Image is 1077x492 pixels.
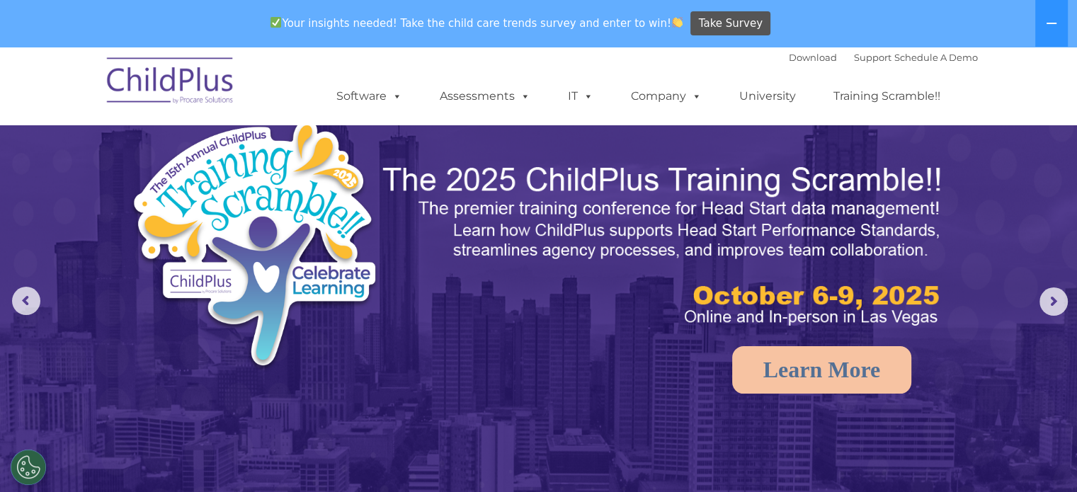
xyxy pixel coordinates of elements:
a: Schedule A Demo [894,52,978,63]
a: Take Survey [690,11,770,36]
font: | [789,52,978,63]
a: Software [322,82,416,110]
a: Assessments [426,82,545,110]
span: Take Survey [699,11,763,36]
span: Your insights needed! Take the child care trends survey and enter to win! [265,9,689,37]
img: ✅ [270,17,281,28]
button: Cookies Settings [11,450,46,485]
a: IT [554,82,608,110]
img: ChildPlus by Procare Solutions [100,47,241,118]
a: Support [854,52,891,63]
a: Training Scramble!! [819,82,955,110]
a: Company [617,82,716,110]
a: University [725,82,810,110]
a: Learn More [732,346,912,394]
img: 👏 [672,17,683,28]
a: Download [789,52,837,63]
